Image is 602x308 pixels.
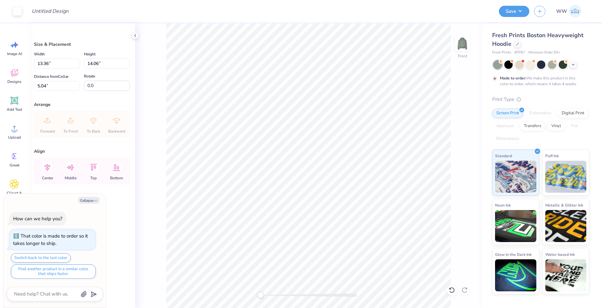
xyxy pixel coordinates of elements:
span: Middle [65,175,77,181]
div: Digital Print [557,109,589,118]
img: Metallic & Glitter Ink [545,210,587,242]
div: Screen Print [492,109,523,118]
button: Collapse [78,197,100,204]
span: Bottom [110,175,123,181]
div: We make this product in this color to order, which means it takes 4 weeks. [500,75,579,87]
label: Height [84,50,95,58]
span: Minimum Order: 50 + [528,50,560,55]
div: Foil [567,121,582,131]
span: Water based Ink [545,251,575,258]
label: Rotate [84,72,95,80]
span: Top [90,175,97,181]
img: Water based Ink [545,259,587,291]
div: Front [458,53,467,59]
span: Fresh Prints Boston Heavyweight Hoodie [492,31,583,48]
div: How can we help you? [13,215,62,222]
span: WW [556,8,567,15]
span: Neon Ink [495,202,511,208]
img: Neon Ink [495,210,536,242]
img: Standard [495,161,536,193]
label: Width [34,50,45,58]
img: Wiro Wink [569,5,582,18]
img: Front [456,37,469,50]
span: Standard [495,152,512,159]
label: Distance from Collar [34,73,69,80]
div: Embroidery [525,109,556,118]
img: Puff Ink [545,161,587,193]
span: Image AI [7,51,22,56]
div: Applique [492,121,518,131]
span: Glow in the Dark Ink [495,251,532,258]
div: Arrange [34,101,130,108]
span: Upload [8,135,21,140]
div: Rhinestones [492,134,523,144]
span: Clipart & logos [4,190,25,201]
div: That color is made to order so it takes longer to ship. [13,233,88,247]
div: Align [34,148,130,155]
span: Greek [10,163,20,168]
span: # FP87 [514,50,525,55]
span: Puff Ink [545,152,559,159]
span: Fresh Prints [492,50,511,55]
button: Switch back to the last color [11,253,71,263]
span: Center [42,175,53,181]
a: WW [553,5,584,18]
strong: Made to order: [500,76,526,81]
img: Glow in the Dark Ink [495,259,536,291]
div: Size & Placement [34,41,130,48]
input: Untitled Design [27,5,74,18]
div: Vinyl [547,121,565,131]
div: Transfers [520,121,545,131]
button: Save [499,6,529,17]
span: Metallic & Glitter Ink [545,202,583,208]
div: Accessibility label [257,292,264,298]
span: Designs [7,79,21,84]
div: Print Type [492,96,589,103]
button: Find another product in a similar color that ships faster [11,264,96,279]
span: Add Text [7,107,22,112]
